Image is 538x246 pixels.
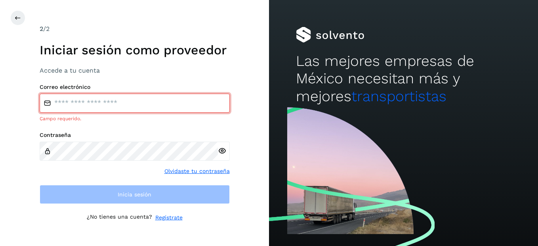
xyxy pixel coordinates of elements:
[40,115,230,122] div: Campo requerido.
[87,213,152,222] p: ¿No tienes una cuenta?
[40,25,43,33] span: 2
[40,84,230,90] label: Correo electrónico
[40,185,230,204] button: Inicia sesión
[40,67,230,74] h3: Accede a tu cuenta
[296,52,511,105] h2: Las mejores empresas de México necesitan más y mejores
[118,192,151,197] span: Inicia sesión
[40,24,230,34] div: /2
[155,213,183,222] a: Regístrate
[40,42,230,58] h1: Iniciar sesión como proveedor
[351,88,446,105] span: transportistas
[164,167,230,175] a: Olvidaste tu contraseña
[40,132,230,138] label: Contraseña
